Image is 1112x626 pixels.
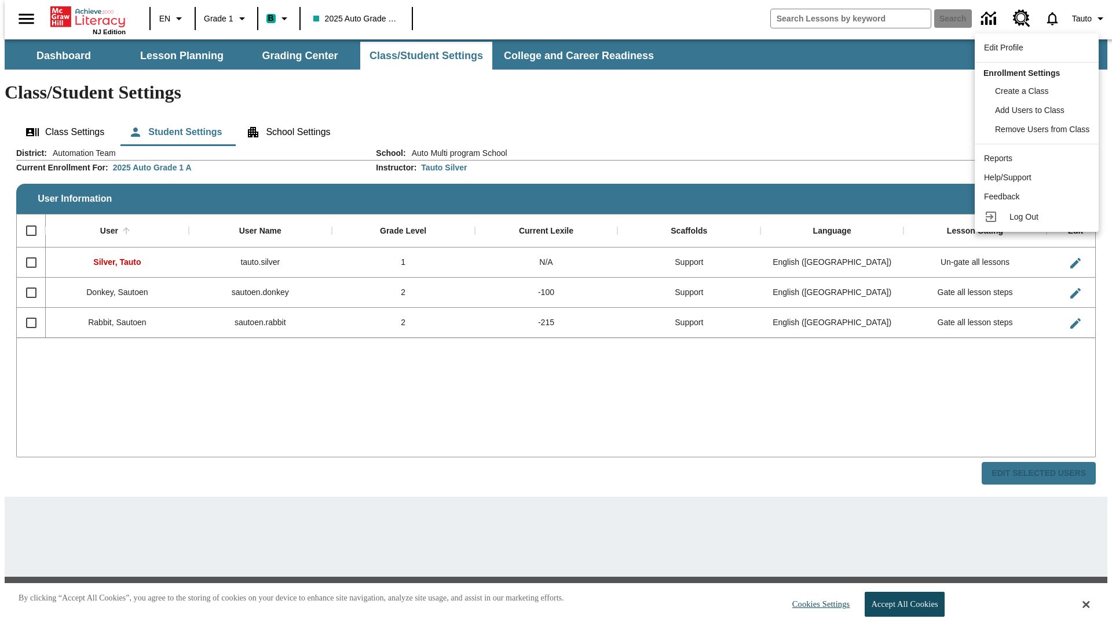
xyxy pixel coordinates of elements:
[984,192,1019,201] span: Feedback
[995,125,1089,134] span: Remove Users from Class
[984,173,1031,182] span: Help/Support
[19,592,564,604] p: By clicking “Accept All Cookies”, you agree to the storing of cookies on your device to enhance s...
[1082,599,1089,610] button: Close
[782,592,854,616] button: Cookies Settings
[995,86,1049,96] span: Create a Class
[984,43,1023,52] span: Edit Profile
[995,105,1065,115] span: Add Users to Class
[984,154,1012,163] span: Reports
[983,68,1060,78] span: Enrollment Settings
[865,592,944,617] button: Accept All Cookies
[1009,212,1038,221] span: Log Out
